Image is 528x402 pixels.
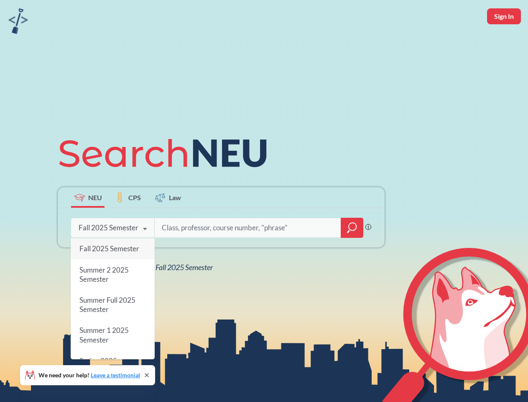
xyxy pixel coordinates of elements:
span: Summer 2 2025 Semester [79,265,129,283]
a: Leave a testimonial [91,371,140,379]
img: sandbox logo [8,8,28,34]
span: Summer 1 2025 Semester [79,326,129,344]
a: sandbox logo [8,8,28,36]
div: magnifying glass [341,218,363,238]
span: NEU [88,193,102,202]
button: Sign In [487,8,521,24]
div: Fall 2025 Semester [79,223,138,232]
span: We need your help! [38,372,140,378]
input: Class, professor, course number, "phrase" [161,219,335,237]
span: NEU Fall 2025 Semester [140,263,213,272]
span: Summer Full 2025 Semester [79,296,135,314]
span: Law [169,193,181,202]
span: CPS [128,193,141,202]
span: Spring 2025 Semester [79,356,117,374]
span: Fall 2025 Semester [79,244,139,253]
svg: magnifying glass [347,222,357,234]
